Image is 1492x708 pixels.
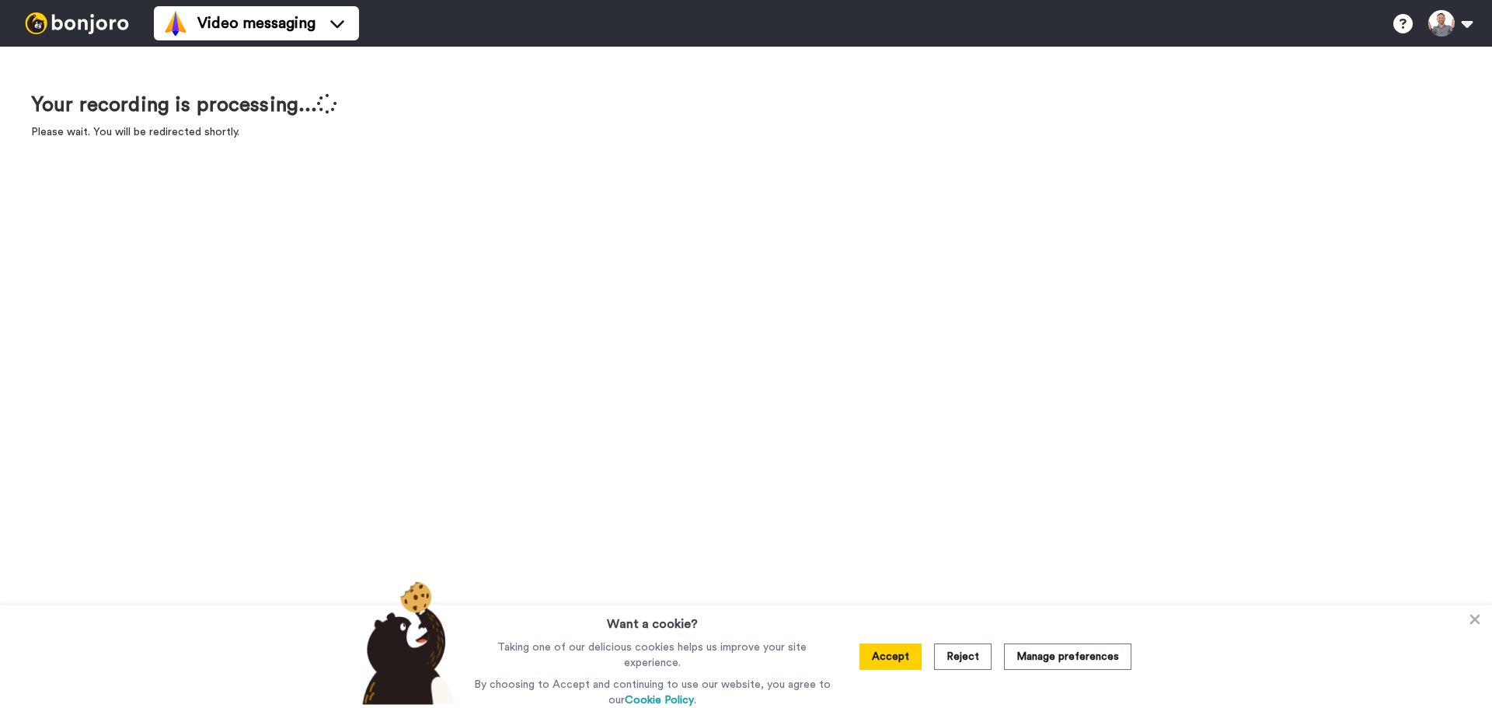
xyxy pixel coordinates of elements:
button: Manage preferences [1004,643,1131,670]
img: vm-color.svg [163,11,188,36]
h3: Want a cookie? [607,605,698,633]
button: Reject [934,643,992,670]
h1: Your recording is processing... [31,93,337,117]
p: By choosing to Accept and continuing to use our website, you agree to our . [470,677,835,708]
p: Taking one of our delicious cookies helps us improve your site experience. [470,640,835,671]
img: bear-with-cookie.png [348,581,463,705]
p: Please wait. You will be redirected shortly. [31,124,337,140]
button: Accept [859,643,922,670]
img: bj-logo-header-white.svg [19,12,135,34]
a: Cookie Policy [625,695,694,706]
span: Video messaging [197,12,315,34]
